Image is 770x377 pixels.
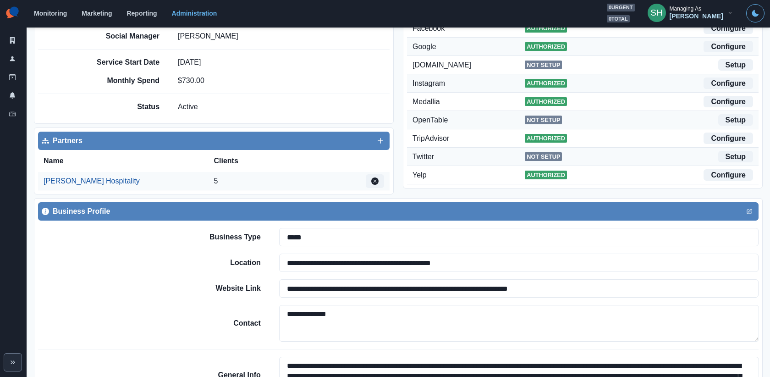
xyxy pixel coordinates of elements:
div: Medallia [412,96,525,107]
h2: Location [146,258,261,267]
a: Clients [4,33,21,48]
h2: Status [91,102,159,111]
a: Marketing [82,10,112,17]
span: Authorized [525,79,567,88]
h2: Website Link [146,284,261,293]
a: Configure [704,133,753,144]
button: Edit [744,206,755,217]
div: Name [44,155,214,166]
a: Configure [704,78,753,89]
div: Managing As [670,6,701,12]
a: Configure [704,41,753,52]
a: Notifications [4,88,21,103]
span: Not Setup [525,116,562,124]
a: Setup [718,151,753,162]
h2: Contact [146,319,261,327]
div: Yelp [412,170,525,181]
button: Edit [366,174,384,188]
h2: Business Type [146,233,261,241]
div: TripAdvisor [412,133,525,144]
span: Not Setup [525,152,562,161]
a: Users [4,51,21,66]
div: Instagram [412,78,525,89]
p: [PERSON_NAME] [178,31,238,42]
p: $ 730.00 [178,75,204,86]
span: 0 urgent [607,4,635,11]
span: 0 total [607,15,630,23]
div: OpenTable [412,115,525,126]
span: Authorized [525,42,567,51]
button: Managing As[PERSON_NAME] [640,4,741,22]
span: Not Setup [525,61,562,69]
a: Setup [718,114,753,126]
button: Toggle Mode [746,4,764,22]
a: Inbox [4,106,21,121]
div: Business Profile [42,206,755,217]
a: Setup [718,59,753,71]
a: Configure [704,96,753,107]
div: Clients [214,155,299,166]
div: 5 [214,176,366,187]
span: Authorized [525,171,567,179]
a: [PERSON_NAME] Hospitality [44,176,140,187]
a: Draft Posts [4,70,21,84]
a: Reporting [126,10,157,17]
a: Monitoring [34,10,67,17]
span: Authorized [525,134,567,143]
div: Sara Haas [650,2,663,24]
div: Twitter [412,151,525,162]
span: Authorized [525,24,567,33]
div: [PERSON_NAME] [670,12,723,20]
div: Google [412,41,525,52]
p: Active [178,101,198,112]
h2: Social Manager [91,32,159,40]
button: Expand [4,353,22,371]
div: Facebook [412,23,525,34]
h2: Service Start Date [91,58,159,67]
p: [DATE] [178,57,201,68]
div: [DOMAIN_NAME] [412,60,525,71]
h2: Monthly Spend [91,76,159,85]
div: Partners [42,135,386,146]
a: Administration [172,10,217,17]
span: Authorized [525,97,567,106]
button: Add [375,135,386,146]
a: Configure [704,169,753,181]
a: Configure [704,22,753,34]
